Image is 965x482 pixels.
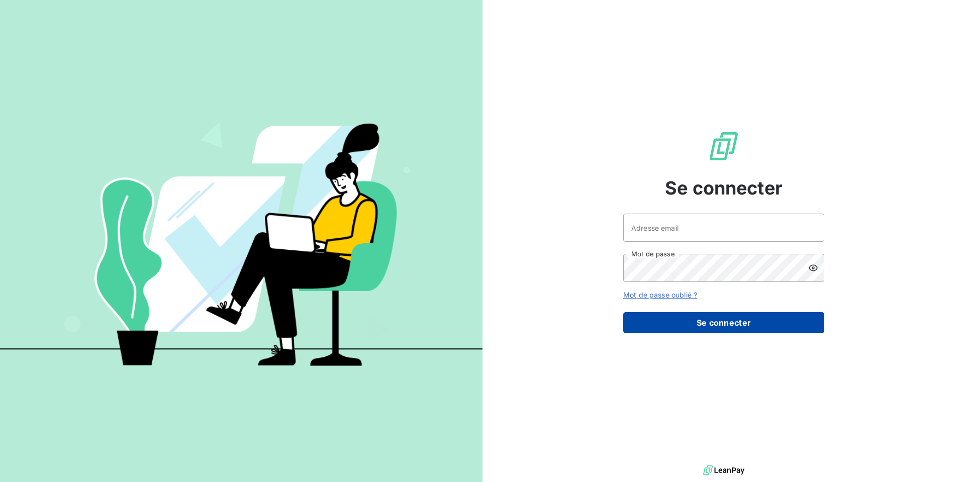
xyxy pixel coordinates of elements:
[708,130,740,162] img: Logo LeanPay
[623,214,824,242] input: placeholder
[665,174,783,202] span: Se connecter
[623,291,697,299] a: Mot de passe oublié ?
[703,463,744,478] img: logo
[623,312,824,333] button: Se connecter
